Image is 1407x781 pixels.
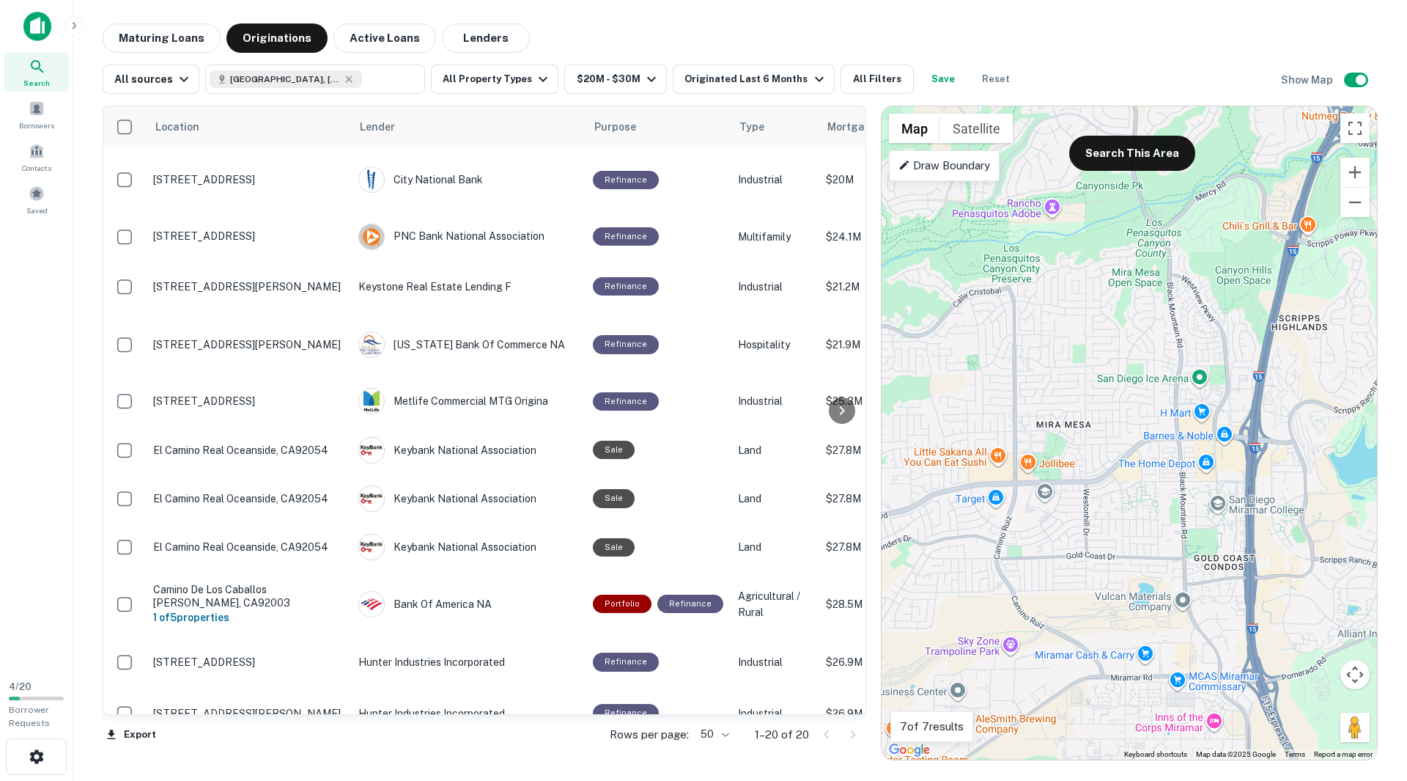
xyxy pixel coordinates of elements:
p: $24.1M [826,229,972,245]
p: Land [738,442,811,458]
div: City National Bank [358,166,578,193]
div: This loan purpose was for refinancing [593,171,659,189]
img: Google [885,741,934,760]
button: Save your search to get updates of matches that match your search criteria. [920,65,967,94]
p: [STREET_ADDRESS] [153,656,344,669]
button: Originated Last 6 Months [673,65,834,94]
span: Lender [360,118,395,136]
div: Sale [593,489,635,507]
p: Hunter Industries Incorporated [358,705,578,722]
button: $20M - $30M [564,65,667,94]
div: This loan purpose was for refinancing [657,595,723,613]
a: Borrowers [4,95,69,134]
p: $27.8M [826,491,972,507]
h6: Show Map [1281,72,1335,88]
p: Industrial [738,654,811,670]
p: Land [738,539,811,555]
th: Type [731,106,819,147]
th: Mortgage Amount [819,106,980,147]
div: This loan purpose was for refinancing [593,704,659,722]
button: All sources [103,65,199,94]
a: Open this area in Google Maps (opens a new window) [885,741,934,760]
div: All sources [114,70,193,88]
p: [STREET_ADDRESS] [153,395,344,408]
button: Maturing Loans [103,23,221,53]
div: This loan purpose was for refinancing [593,227,659,246]
th: Lender [351,106,586,147]
span: Contacts [22,162,51,174]
button: Reset [972,65,1019,94]
p: $28.5M [826,596,972,612]
button: Map camera controls [1340,660,1370,689]
button: Show satellite imagery [940,114,1013,143]
span: Saved [26,205,48,216]
button: All Filters [841,65,914,94]
button: Export [103,724,160,746]
a: Search [4,52,69,92]
button: All Property Types [431,65,558,94]
p: 1–20 of 20 [755,726,809,744]
div: [US_STATE] Bank Of Commerce NA [358,331,578,358]
img: picture [359,486,384,511]
span: Borrower Requests [9,705,50,728]
div: 0 0 [882,106,1377,760]
span: 4 / 20 [9,681,32,692]
p: Industrial [738,279,811,295]
iframe: Chat Widget [1334,664,1407,734]
span: Type [739,118,783,136]
div: Keybank National Association [358,534,578,560]
p: $27.8M [826,442,972,458]
p: Land [738,491,811,507]
th: Purpose [586,106,731,147]
button: Keyboard shortcuts [1124,749,1187,760]
div: Bank Of America NA [358,591,578,617]
div: Metlife Commercial MTG Origina [358,388,578,414]
p: [STREET_ADDRESS] [153,230,344,243]
img: picture [359,535,384,560]
button: Zoom out [1340,188,1370,217]
p: [STREET_ADDRESS][PERSON_NAME] [153,338,344,351]
p: Hospitality [738,337,811,353]
div: This loan purpose was for refinancing [593,277,659,296]
div: This is a portfolio loan with 5 properties [593,595,651,613]
div: Keybank National Association [358,437,578,463]
p: Camino De Los Caballos [PERSON_NAME], CA92003 [153,583,344,609]
p: [STREET_ADDRESS][PERSON_NAME] [153,707,344,720]
img: picture [359,224,384,249]
div: Sale [593,441,635,459]
p: Rows per page: [610,726,689,744]
a: Contacts [4,137,69,177]
span: Purpose [594,118,655,136]
div: Keybank National Association [358,485,578,512]
button: Search This Area [1069,136,1195,171]
a: Saved [4,180,69,219]
img: picture [359,389,384,414]
img: picture [359,592,384,617]
p: $21.9M [826,337,972,353]
th: Location [146,106,351,147]
p: Agricultural / Rural [738,588,811,620]
p: $25.3M [826,393,972,409]
img: picture [359,332,384,357]
button: Lenders [442,23,530,53]
p: Multifamily [738,229,811,245]
a: Report a map error [1314,750,1373,758]
p: Draw Boundary [898,157,990,175]
span: Search [23,77,50,89]
p: [STREET_ADDRESS] [153,173,344,186]
img: capitalize-icon.png [23,12,51,41]
div: 50 [695,724,731,745]
div: Sale [593,538,635,557]
div: This loan purpose was for refinancing [593,392,659,411]
span: [GEOGRAPHIC_DATA], [GEOGRAPHIC_DATA] [230,73,340,86]
span: Borrowers [19,120,54,131]
div: This loan purpose was for refinancing [593,335,659,353]
img: picture [359,167,384,192]
button: Toggle fullscreen view [1340,114,1370,143]
p: Industrial [738,705,811,722]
